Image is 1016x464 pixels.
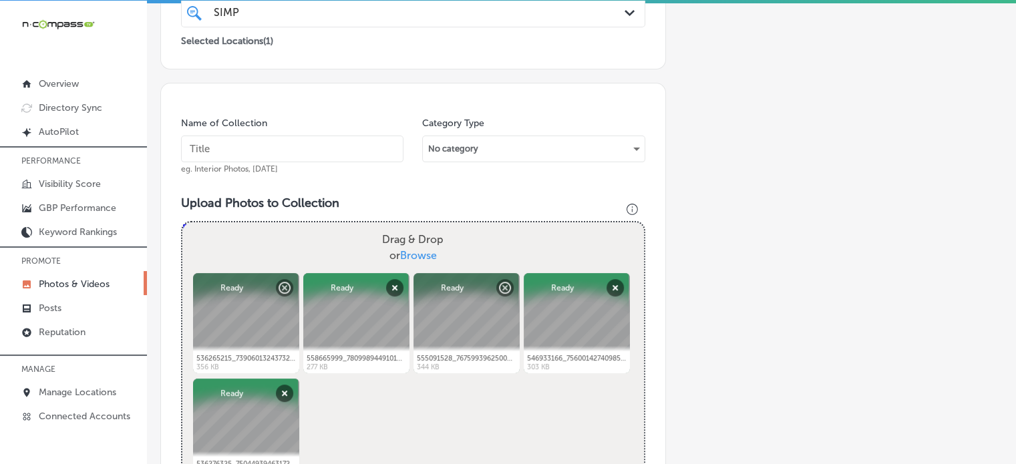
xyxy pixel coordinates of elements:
span: Browse [400,249,437,262]
input: Title [181,136,403,162]
p: Overview [39,78,79,89]
h3: Upload Photos to Collection [181,196,645,210]
p: Visibility Score [39,178,101,190]
label: Category Type [422,118,484,129]
p: GBP Performance [39,202,116,214]
p: Photos & Videos [39,278,110,290]
p: Reputation [39,326,86,338]
p: Connected Accounts [39,411,130,422]
span: eg. Interior Photos, [DATE] [181,164,278,174]
img: 660ab0bf-5cc7-4cb8-ba1c-48b5ae0f18e60NCTV_CLogo_TV_Black_-500x88.png [21,18,95,31]
p: Posts [39,302,61,314]
div: No category [423,138,644,160]
p: Manage Locations [39,387,116,398]
p: Selected Locations ( 1 ) [181,30,273,47]
p: AutoPilot [39,126,79,138]
p: Directory Sync [39,102,102,113]
p: Keyword Rankings [39,226,117,238]
label: Drag & Drop or [377,226,449,269]
label: Name of Collection [181,118,267,129]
